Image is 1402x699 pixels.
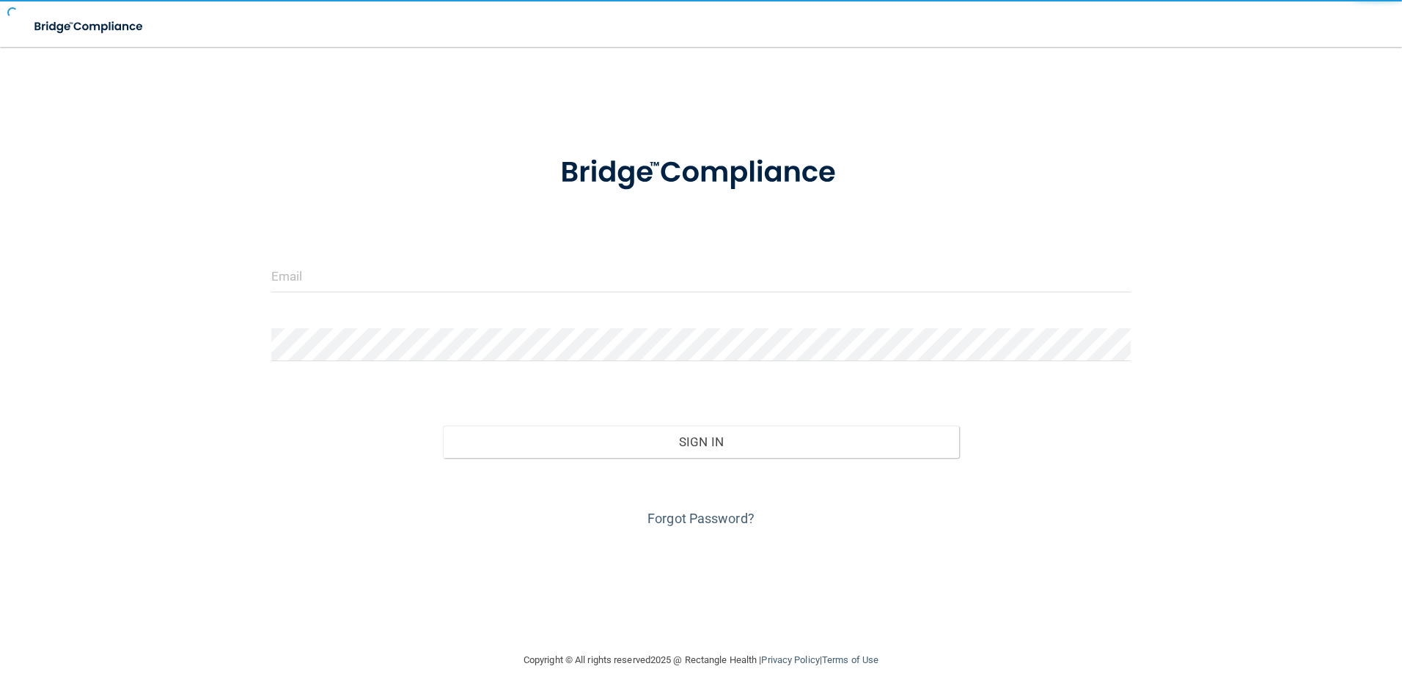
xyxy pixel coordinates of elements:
a: Privacy Policy [761,654,819,665]
div: Copyright © All rights reserved 2025 @ Rectangle Health | | [433,637,969,684]
img: bridge_compliance_login_screen.278c3ca4.svg [22,12,157,42]
input: Email [271,259,1131,292]
img: bridge_compliance_login_screen.278c3ca4.svg [530,135,872,211]
button: Sign In [443,426,959,458]
a: Forgot Password? [647,511,755,526]
a: Terms of Use [822,654,878,665]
